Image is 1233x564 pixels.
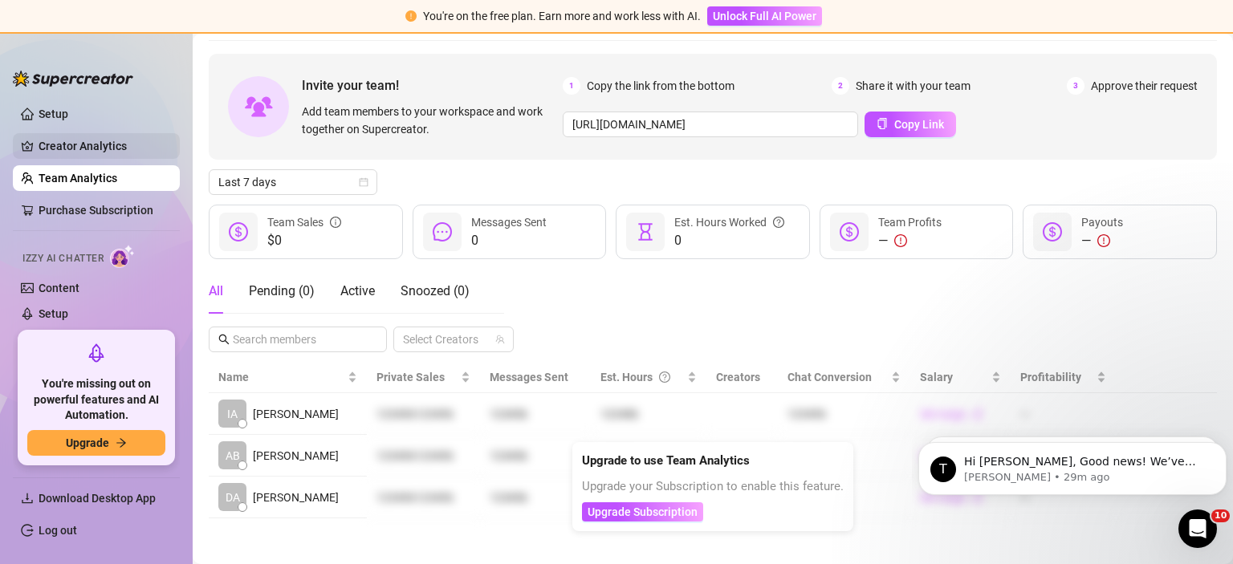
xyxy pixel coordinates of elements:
[490,489,581,506] div: 123456
[600,368,684,386] div: Est. Hours
[39,524,77,537] a: Log out
[227,405,238,423] span: IA
[636,222,655,241] span: hourglass
[110,245,135,268] img: AI Chatter
[1091,77,1198,95] span: Approve their request
[39,307,68,320] a: Setup
[778,393,909,435] td: 123456
[495,335,505,344] span: team
[218,368,344,386] span: Name
[1178,509,1217,548] iframe: Intercom live chat
[39,133,167,159] a: Creator Analytics
[39,282,79,294] a: Content
[401,283,470,298] span: Snoozed ( 0 )
[582,502,703,521] button: Upgrade Subscription
[39,172,117,185] a: Team Analytics
[226,447,240,465] span: AB
[376,405,470,423] div: 123456 123456
[39,492,156,505] span: Download Desktop App
[302,75,563,95] span: Invite your team!
[249,282,315,301] div: Pending ( 0 )
[22,251,104,266] span: Izzy AI Chatter
[471,231,547,250] span: 0
[490,447,581,465] div: 123456
[330,213,341,231] span: info-circle
[674,231,784,250] span: 0
[659,368,670,386] span: question-circle
[433,222,452,241] span: message
[39,108,68,120] a: Setup
[856,77,971,95] span: Share it with your team
[840,222,859,241] span: dollar-circle
[865,112,956,137] button: Copy Link
[707,10,822,22] a: Unlock Full AI Power
[376,447,470,465] div: 123456 123456
[209,282,223,301] div: All
[563,77,580,95] span: 1
[600,405,697,423] div: 123456
[267,213,341,231] div: Team Sales
[218,170,368,194] span: Last 7 days
[1011,393,1116,435] td: —
[878,231,942,250] div: —
[587,77,735,95] span: Copy the link from the bottom
[877,118,888,129] span: copy
[490,405,581,423] div: 123456
[787,371,872,383] span: Chat Conversion
[471,216,547,229] span: Messages Sent
[878,216,942,229] span: Team Profits
[894,118,944,131] span: Copy Link
[267,231,341,250] span: $0
[588,505,698,518] span: Upgrade Subscription
[116,437,127,448] span: arrow-right
[582,479,844,493] span: Upgrade your Subscription to enable this feature.
[229,222,248,241] span: dollar-circle
[253,405,339,423] span: [PERSON_NAME]
[1211,509,1230,522] span: 10
[706,362,778,393] th: Creators
[87,343,106,363] span: rocket
[1097,234,1110,247] span: exclamation-circle
[253,447,339,465] span: [PERSON_NAME]
[233,331,364,348] input: Search members
[218,334,230,345] span: search
[674,213,784,231] div: Est. Hours Worked
[773,213,784,231] span: question-circle
[423,10,701,22] span: You're on the free plan. Earn more and work less with AI.
[39,197,167,223] a: Purchase Subscription
[359,177,368,187] span: calendar
[21,492,34,505] span: download
[27,376,165,424] span: You're missing out on powerful features and AI Automation.
[1081,231,1123,250] div: —
[253,489,339,506] span: [PERSON_NAME]
[490,371,568,383] span: Messages Sent
[302,103,556,138] span: Add team members to your workspace and work together on Supercreator.
[376,371,445,383] span: Private Sales
[582,453,750,468] strong: Upgrade to use Team Analytics
[376,489,470,506] div: 123456 123456
[13,71,133,87] img: logo-BBDzfeDw.svg
[920,408,983,420] a: Set wageedit
[1020,371,1081,383] span: Profitability
[912,408,1233,521] iframe: Intercom notifications message
[27,430,165,456] button: Upgradearrow-right
[405,10,417,22] span: exclamation-circle
[1067,77,1084,95] span: 3
[66,436,109,449] span: Upgrade
[1043,222,1062,241] span: dollar-circle
[894,234,907,247] span: exclamation-circle
[1081,216,1123,229] span: Payouts
[209,362,367,393] th: Name
[226,489,240,506] span: DA
[832,77,849,95] span: 2
[778,435,909,477] td: 123456
[340,283,375,298] span: Active
[707,6,822,26] button: Unlock Full AI Power
[713,10,816,22] span: Unlock Full AI Power
[920,371,953,383] span: Salary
